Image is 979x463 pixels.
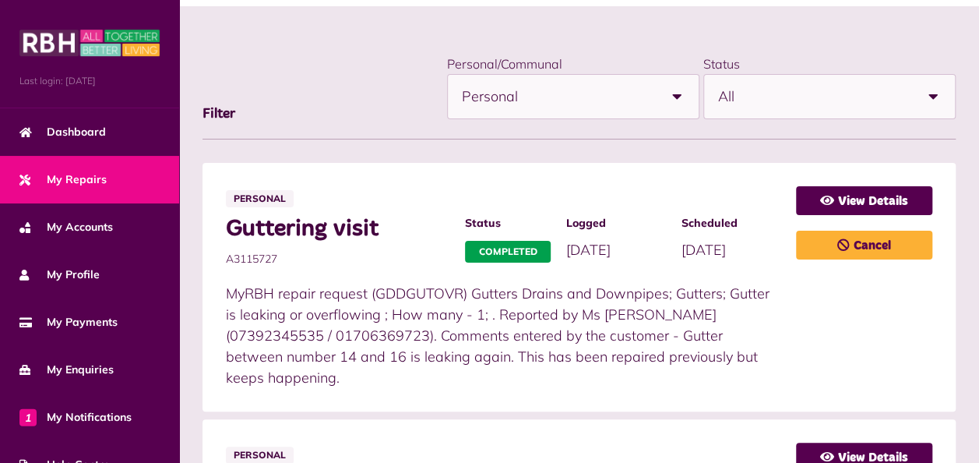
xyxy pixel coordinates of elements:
span: [DATE] [681,241,725,259]
span: My Accounts [19,219,113,235]
span: 1 [19,408,37,426]
span: All [718,75,911,118]
span: Filter [202,107,235,121]
span: My Notifications [19,409,132,426]
span: My Profile [19,267,100,283]
span: Personal [226,190,294,207]
span: [DATE] [566,241,611,259]
span: Last login: [DATE] [19,74,160,88]
span: My Payments [19,314,118,330]
span: Personal [462,75,655,118]
span: Status [465,215,551,231]
span: Completed [465,241,551,263]
label: Personal/Communal [447,56,562,72]
span: Scheduled [681,215,780,231]
span: My Repairs [19,171,107,188]
span: Guttering visit [226,215,449,243]
span: Dashboard [19,124,106,140]
a: View Details [796,186,932,215]
img: MyRBH [19,27,160,58]
span: Logged [566,215,666,231]
span: My Enquiries [19,362,114,378]
p: MyRBH repair request (GDDGUTOVR) Gutters Drains and Downpipes; Gutters; Gutter is leaking or over... [226,283,780,388]
span: A3115727 [226,251,449,267]
a: Cancel [796,231,932,260]
label: Status [703,56,740,72]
